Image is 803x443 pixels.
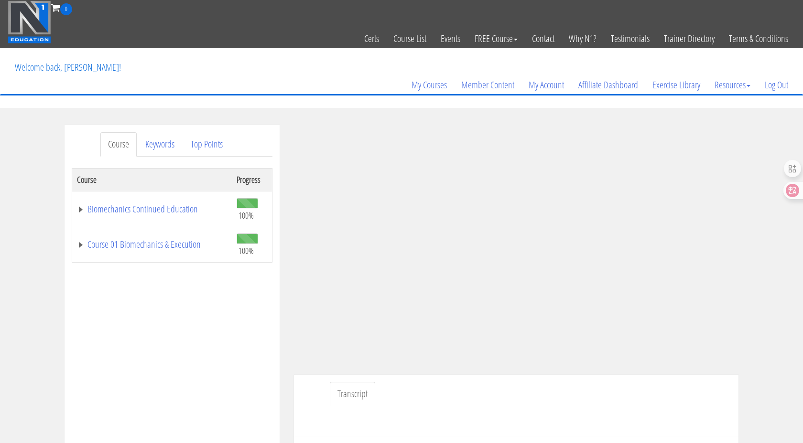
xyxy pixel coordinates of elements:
a: Certs [357,15,386,62]
a: Course 01 Biomechanics & Execution [77,240,227,249]
a: My Courses [404,62,454,108]
a: Trainer Directory [657,15,722,62]
a: Biomechanics Continued Education [77,204,227,214]
span: 100% [239,210,254,221]
th: Progress [232,168,272,191]
span: 100% [239,245,254,256]
a: Terms & Conditions [722,15,795,62]
a: Why N1? [562,15,604,62]
a: Events [434,15,467,62]
a: Resources [707,62,758,108]
img: n1-education [8,0,51,43]
a: 0 [51,1,72,14]
a: Log Out [758,62,795,108]
a: Course List [386,15,434,62]
span: 0 [60,3,72,15]
a: Member Content [454,62,521,108]
th: Course [72,168,232,191]
a: My Account [521,62,571,108]
a: FREE Course [467,15,525,62]
a: Transcript [330,382,375,406]
a: Affiliate Dashboard [571,62,645,108]
a: Testimonials [604,15,657,62]
p: Welcome back, [PERSON_NAME]! [8,48,128,86]
a: Course [100,132,137,157]
a: Keywords [138,132,182,157]
a: Exercise Library [645,62,707,108]
a: Contact [525,15,562,62]
a: Top Points [183,132,230,157]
